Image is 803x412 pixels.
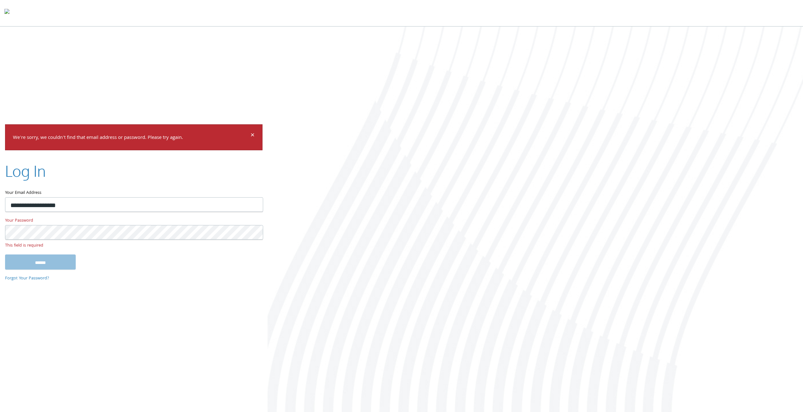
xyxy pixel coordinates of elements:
small: This field is required [5,242,263,249]
label: Your Password [5,217,263,225]
h2: Log In [5,160,46,182]
button: Dismiss alert [251,132,255,140]
p: We're sorry, we couldn't find that email address or password. Please try again. [13,133,250,142]
a: Forgot Your Password? [5,275,49,282]
img: todyl-logo-dark.svg [4,7,9,19]
span: × [251,129,255,142]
